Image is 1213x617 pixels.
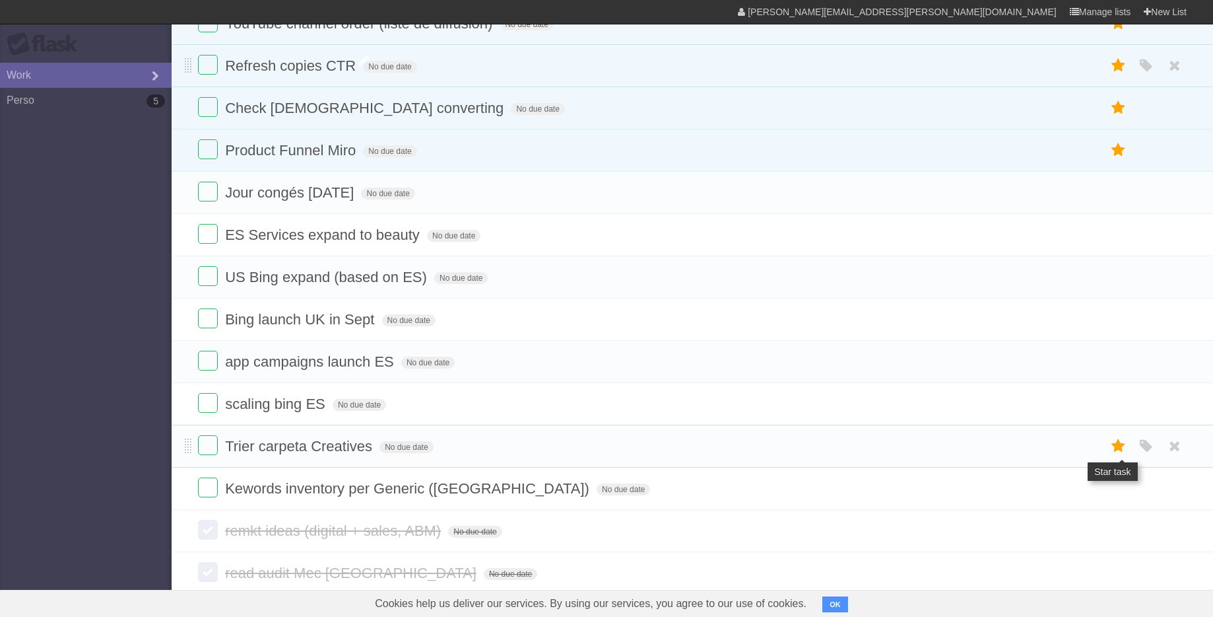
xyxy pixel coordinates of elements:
[225,396,329,412] span: scaling bing ES
[225,523,444,539] span: remkt ideas (digital + sales, ABM)
[448,526,502,538] span: No due date
[1106,435,1131,457] label: Star task
[379,441,433,453] span: No due date
[198,97,218,117] label: Done
[198,562,218,582] label: Done
[225,565,480,581] span: read audit Mec [GEOGRAPHIC_DATA]
[511,103,564,115] span: No due date
[198,351,218,371] label: Done
[225,438,376,454] span: Trier carpeta Creatives
[225,269,430,285] span: US Bing expand (based on ES)
[198,182,218,201] label: Done
[198,224,218,244] label: Done
[500,18,553,30] span: No due date
[225,142,359,159] span: Product Funnel Miro
[362,591,820,617] span: Cookies help us deliver our services. By using our services, you agree to our use of cookies.
[198,308,218,328] label: Done
[1106,139,1131,161] label: Star task
[198,266,218,286] label: Done
[363,61,416,73] span: No due date
[484,568,537,580] span: No due date
[198,55,218,75] label: Done
[597,484,650,495] span: No due date
[147,94,165,108] b: 5
[225,57,359,74] span: Refresh copies CTR
[198,139,218,159] label: Done
[434,272,488,284] span: No due date
[225,311,377,328] span: Bing launch UK in Sept
[427,230,480,242] span: No due date
[225,184,357,201] span: Jour congés [DATE]
[225,353,397,370] span: app campaigns launch ES
[198,393,218,413] label: Done
[382,314,436,326] span: No due date
[7,32,86,56] div: Flask
[361,188,414,200] span: No due date
[822,597,848,612] button: OK
[225,480,593,497] span: Kewords inventory per Generic ([GEOGRAPHIC_DATA])
[1106,97,1131,119] label: Star task
[401,357,455,369] span: No due date
[225,227,423,243] span: ES Services expand to beauty
[198,435,218,455] label: Done
[1106,55,1131,77] label: Star task
[198,478,218,497] label: Done
[225,100,507,116] span: Check [DEMOGRAPHIC_DATA] converting
[333,399,386,411] span: No due date
[363,145,416,157] span: No due date
[198,520,218,540] label: Done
